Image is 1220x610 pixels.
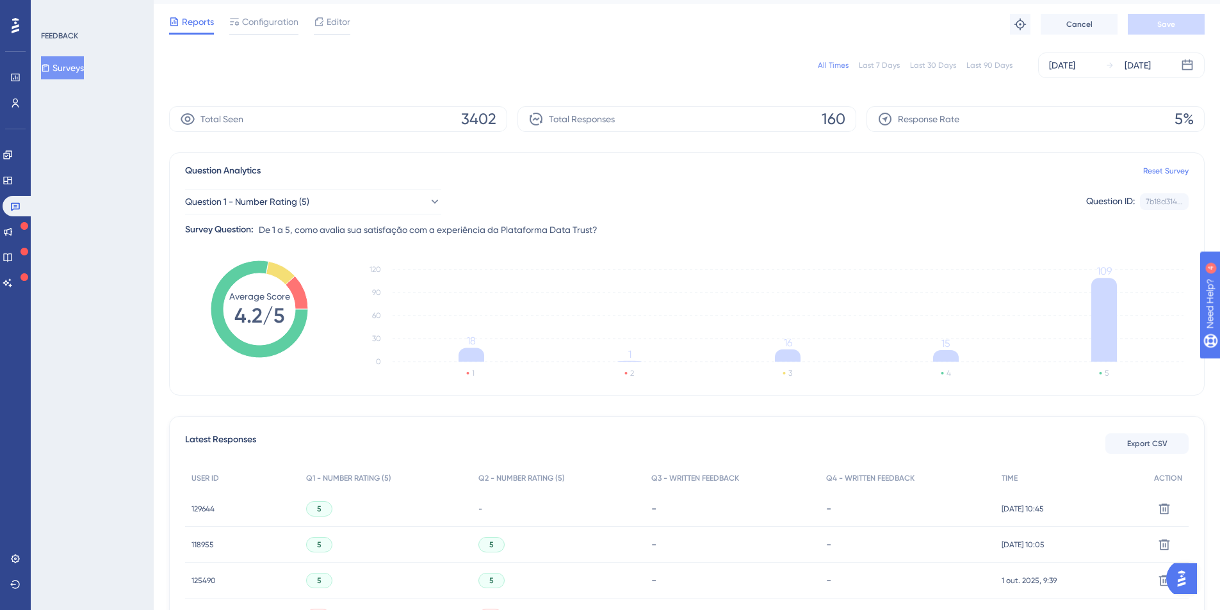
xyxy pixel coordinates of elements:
[191,575,216,586] span: 125490
[242,14,298,29] span: Configuration
[1157,19,1175,29] span: Save
[651,502,813,515] div: -
[259,222,598,237] span: De 1 a 5, como avalia sua satisfação com a experiência da Plataforma Data Trust?
[826,473,915,483] span: Q4 - WRITTEN FEEDBACK
[549,111,615,127] span: Total Responses
[1105,369,1109,378] text: 5
[1066,19,1093,29] span: Cancel
[651,538,813,550] div: -
[317,540,321,550] span: 5
[966,60,1013,70] div: Last 90 Days
[1127,438,1167,449] span: Export CSV
[467,335,476,347] tspan: 18
[185,163,261,179] span: Question Analytics
[185,222,254,237] div: Survey Question:
[41,31,78,41] div: FEEDBACK
[327,14,350,29] span: Editor
[1154,473,1182,483] span: ACTION
[234,303,284,328] tspan: 4.2/5
[472,369,475,378] text: 1
[200,111,243,127] span: Total Seen
[1146,197,1183,207] div: 7b18d314...
[489,575,494,586] span: 5
[1002,473,1018,483] span: TIME
[947,369,951,378] text: 4
[478,473,565,483] span: Q2 - NUMBER RATING (5)
[1086,193,1135,210] div: Question ID:
[191,473,219,483] span: USER ID
[372,334,381,343] tspan: 30
[370,265,381,274] tspan: 120
[461,109,496,129] span: 3402
[191,504,215,514] span: 129644
[628,348,631,360] tspan: 1
[89,6,93,17] div: 4
[30,3,80,19] span: Need Help?
[372,311,381,320] tspan: 60
[1105,433,1189,454] button: Export CSV
[818,60,849,70] div: All Times
[898,111,959,127] span: Response Rate
[651,473,739,483] span: Q3 - WRITTEN FEEDBACK
[1002,540,1045,550] span: [DATE] 10:05
[478,504,482,514] span: -
[1041,14,1118,35] button: Cancel
[826,538,989,550] div: -
[1166,559,1205,598] iframe: UserGuiding AI Assistant Launcher
[1097,265,1112,277] tspan: 109
[191,540,214,550] span: 118955
[651,574,813,586] div: -
[185,432,256,455] span: Latest Responses
[317,575,321,586] span: 5
[185,189,441,214] button: Question 1 - Number Rating (5)
[489,540,494,550] span: 5
[826,502,989,515] div: -
[788,369,792,378] text: 3
[859,60,900,70] div: Last 7 Days
[1002,504,1044,514] span: [DATE] 10:45
[372,288,381,297] tspan: 90
[1125,58,1151,73] div: [DATE]
[376,357,381,366] tspan: 0
[1143,166,1189,176] a: Reset Survey
[784,337,792,349] tspan: 16
[1002,575,1057,586] span: 1 out. 2025, 9:39
[182,14,214,29] span: Reports
[185,194,309,209] span: Question 1 - Number Rating (5)
[1128,14,1205,35] button: Save
[910,60,956,70] div: Last 30 Days
[826,574,989,586] div: -
[1175,109,1194,129] span: 5%
[306,473,391,483] span: Q1 - NUMBER RATING (5)
[317,504,321,514] span: 5
[1049,58,1075,73] div: [DATE]
[229,291,290,301] tspan: Average Score
[941,337,950,349] tspan: 15
[822,109,845,129] span: 160
[630,369,634,378] text: 2
[41,56,84,79] button: Surveys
